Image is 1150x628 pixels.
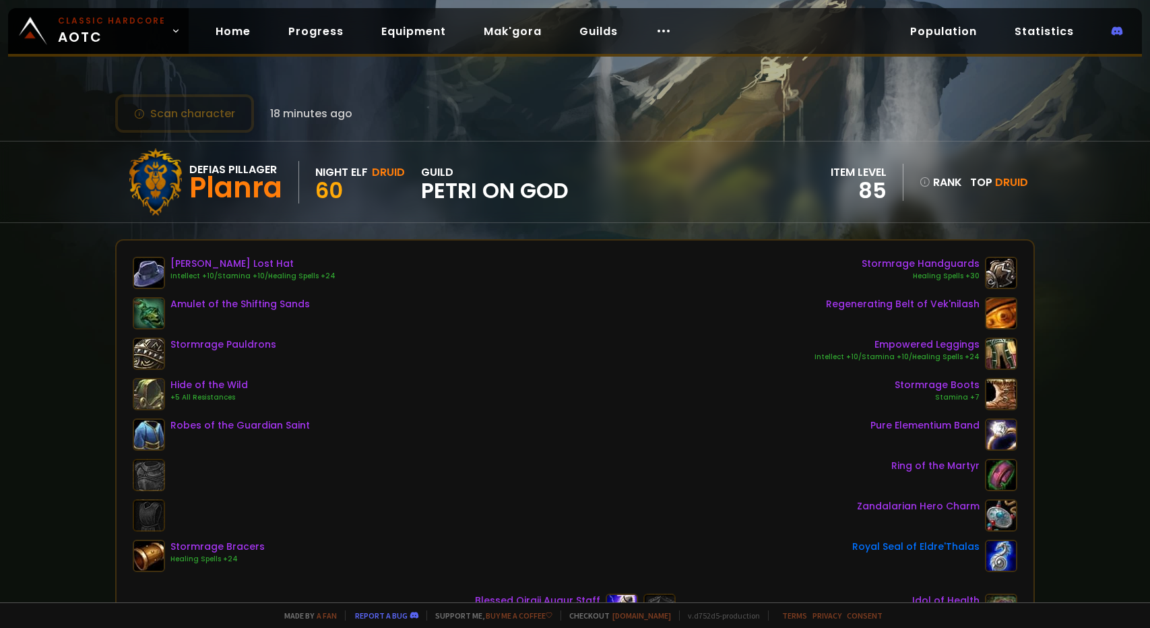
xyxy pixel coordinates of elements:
[847,610,883,621] a: Consent
[133,338,165,370] img: item-16902
[1004,18,1085,45] a: Statistics
[133,297,165,329] img: item-21507
[355,610,408,621] a: Report a bug
[920,174,962,191] div: rank
[985,418,1017,451] img: item-19382
[372,164,405,181] div: Druid
[831,181,887,201] div: 85
[317,610,337,621] a: a fan
[891,459,980,473] div: Ring of the Martyr
[170,378,248,392] div: Hide of the Wild
[170,338,276,352] div: Stormrage Pauldrons
[995,175,1028,190] span: Druid
[679,610,760,621] span: v. d752d5 - production
[58,15,166,47] span: AOTC
[857,499,980,513] div: Zandalarian Hero Charm
[421,164,569,201] div: guild
[421,181,569,201] span: petri on god
[812,610,841,621] a: Privacy
[371,18,457,45] a: Equipment
[58,15,166,27] small: Classic Hardcore
[985,257,1017,289] img: item-16899
[852,540,980,554] div: Royal Seal of Eldre'Thalas
[486,610,552,621] a: Buy me a coffee
[170,271,336,282] div: Intellect +10/Stamina +10/Healing Spells +24
[862,257,980,271] div: Stormrage Handguards
[133,378,165,410] img: item-18510
[115,94,254,133] button: Scan character
[170,540,265,554] div: Stormrage Bracers
[475,594,600,608] div: Blessed Qiraji Augur Staff
[189,161,282,178] div: Defias Pillager
[426,610,552,621] span: Support me,
[814,352,980,363] div: Intellect +10/Stamina +10/Healing Spells +24
[985,540,1017,572] img: item-18470
[170,418,310,433] div: Robes of the Guardian Saint
[170,257,336,271] div: [PERSON_NAME] Lost Hat
[985,459,1017,491] img: item-21620
[170,392,248,403] div: +5 All Resistances
[315,164,368,181] div: Night Elf
[970,174,1028,191] div: Top
[870,418,980,433] div: Pure Elementium Band
[473,18,552,45] a: Mak'gora
[985,338,1017,370] img: item-19385
[170,554,265,565] div: Healing Spells +24
[831,164,887,181] div: item level
[205,18,261,45] a: Home
[862,271,980,282] div: Healing Spells +30
[278,18,354,45] a: Progress
[895,392,980,403] div: Stamina +7
[133,540,165,572] img: item-16904
[276,610,337,621] span: Made by
[985,297,1017,329] img: item-21609
[814,338,980,352] div: Empowered Leggings
[612,610,671,621] a: [DOMAIN_NAME]
[170,297,310,311] div: Amulet of the Shifting Sands
[270,105,352,122] span: 18 minutes ago
[315,175,343,206] span: 60
[189,178,282,198] div: Planra
[985,499,1017,532] img: item-19950
[569,18,629,45] a: Guilds
[899,18,988,45] a: Population
[561,610,671,621] span: Checkout
[133,418,165,451] img: item-21663
[8,8,189,54] a: Classic HardcoreAOTC
[826,297,980,311] div: Regenerating Belt of Vek'nilash
[895,378,980,392] div: Stormrage Boots
[912,594,980,608] div: Idol of Health
[133,257,165,289] img: item-21615
[782,610,807,621] a: Terms
[985,378,1017,410] img: item-16898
